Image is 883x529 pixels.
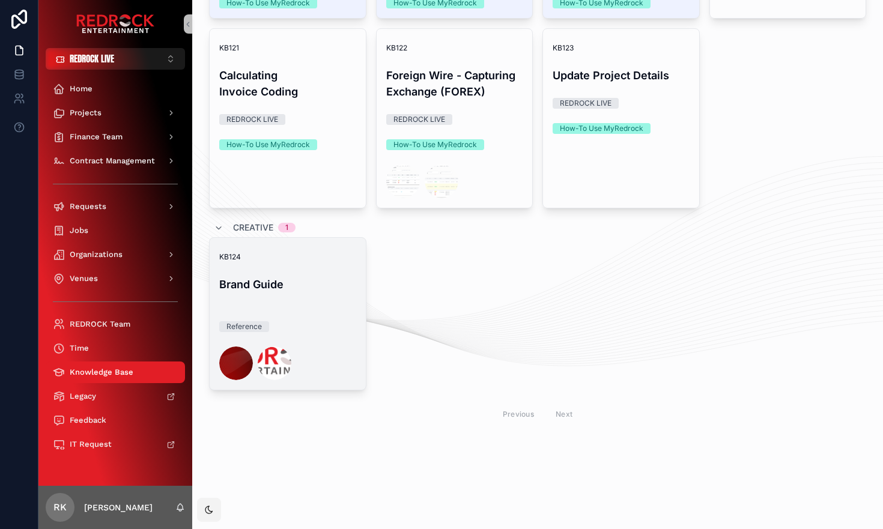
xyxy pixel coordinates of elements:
a: Projects [46,102,185,124]
span: Jobs [70,226,88,235]
span: RK [53,500,67,515]
button: Select Button [46,48,185,70]
div: REDROCK LIVE [393,114,445,125]
a: KB123Update Project DetailsREDROCK LIVEHow-To Use MyRedrock [542,28,700,208]
a: KB121Calculating Invoice CodingREDROCK LIVEHow-To Use MyRedrock [209,28,366,208]
div: REDROCK LIVE [226,114,278,125]
a: IT Request [46,434,185,455]
h4: Foreign Wire - Capturing Exchange (FOREX) [386,67,523,100]
span: Projects [70,108,102,118]
span: CREATIVE [233,222,273,234]
a: Knowledge Base [46,361,185,383]
a: Time [46,337,185,359]
div: scrollable content [38,70,192,471]
span: Organizations [70,250,123,259]
a: KB124Brand GuideReference [209,237,366,390]
span: REDROCK LIVE [70,53,114,65]
span: KB122 [386,43,523,53]
div: How-To Use MyRedrock [560,123,643,134]
span: Legacy [70,391,96,401]
h4: Brand Guide [219,276,356,292]
span: Requests [70,202,106,211]
div: How-To Use MyRedrock [226,139,310,150]
img: App logo [76,14,154,34]
div: 1 [285,223,288,232]
span: KB121 [219,43,356,53]
a: Finance Team [46,126,185,148]
span: Feedback [70,416,106,425]
span: Finance Team [70,132,123,142]
a: Jobs [46,220,185,241]
a: KB122Foreign Wire - Capturing Exchange (FOREX)REDROCK LIVEHow-To Use MyRedrock [376,28,533,208]
a: Organizations [46,244,185,265]
span: KB124 [219,252,356,262]
a: Home [46,78,185,100]
a: Contract Management [46,150,185,172]
a: Requests [46,196,185,217]
a: Venues [46,268,185,289]
span: Venues [70,274,98,283]
p: [PERSON_NAME] [84,501,153,513]
span: Contract Management [70,156,155,166]
span: REDROCK Team [70,319,130,329]
a: REDROCK Team [46,313,185,335]
h4: Calculating Invoice Coding [219,67,356,100]
span: KB123 [553,43,690,53]
a: Feedback [46,410,185,431]
span: Knowledge Base [70,367,133,377]
span: Time [70,343,89,353]
span: IT Request [70,440,112,449]
div: How-To Use MyRedrock [393,139,477,150]
span: Home [70,84,93,94]
div: Reference [226,321,262,332]
div: REDROCK LIVE [560,98,611,109]
h4: Update Project Details [553,67,690,83]
a: Legacy [46,385,185,407]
